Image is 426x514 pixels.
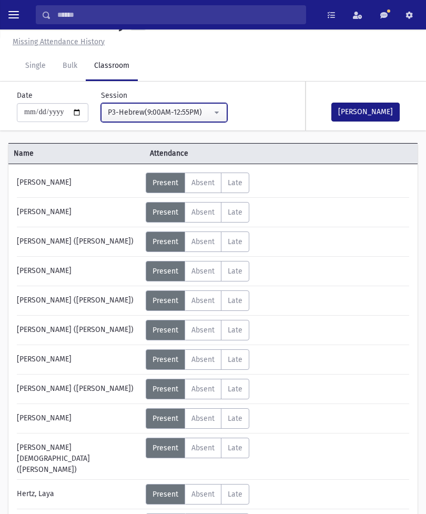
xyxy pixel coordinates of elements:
span: Name [8,148,145,159]
span: Attendance [145,148,383,159]
span: Late [228,267,242,276]
span: Late [228,296,242,305]
span: Present [153,385,178,394]
div: AttTypes [146,261,249,281]
span: Present [153,208,178,217]
span: Late [228,178,242,187]
div: [PERSON_NAME] [12,173,146,193]
span: Present [153,267,178,276]
a: Single [17,52,54,81]
div: AttTypes [146,202,249,223]
span: Present [153,326,178,335]
span: Absent [191,178,215,187]
button: P3-Hebrew(9:00AM-12:55PM) [101,103,227,122]
span: Absent [191,296,215,305]
span: Late [228,414,242,423]
span: Present [153,296,178,305]
div: AttTypes [146,290,249,311]
a: Classroom [86,52,138,81]
span: Absent [191,414,215,423]
span: Present [153,355,178,364]
a: Bulk [54,52,86,81]
div: [PERSON_NAME] ([PERSON_NAME]) [12,231,146,252]
div: [PERSON_NAME] ([PERSON_NAME]) [12,290,146,311]
span: Late [228,444,242,452]
label: Date [17,90,33,101]
span: Late [228,237,242,246]
span: Absent [191,267,215,276]
div: [PERSON_NAME] ([PERSON_NAME]) [12,320,146,340]
div: [PERSON_NAME] ([PERSON_NAME]) [12,379,146,399]
div: [PERSON_NAME] [12,202,146,223]
span: Late [228,326,242,335]
span: Absent [191,444,215,452]
button: toggle menu [4,5,23,24]
div: AttTypes [146,379,249,399]
span: Late [228,355,242,364]
span: Present [153,237,178,246]
div: P3-Hebrew(9:00AM-12:55PM) [108,107,212,118]
div: [PERSON_NAME] [12,408,146,429]
div: AttTypes [146,438,249,458]
div: AttTypes [146,349,249,370]
div: AttTypes [146,231,249,252]
span: Absent [191,237,215,246]
span: Present [153,414,178,423]
div: [PERSON_NAME] [12,261,146,281]
div: AttTypes [146,320,249,340]
span: Absent [191,326,215,335]
span: Present [153,444,178,452]
span: Absent [191,385,215,394]
input: Search [51,5,306,24]
u: Missing Attendance History [13,37,105,46]
div: AttTypes [146,173,249,193]
div: [PERSON_NAME][DEMOGRAPHIC_DATA] ([PERSON_NAME]) [12,438,146,475]
span: Late [228,385,242,394]
button: [PERSON_NAME] [331,103,400,122]
div: AttTypes [146,408,249,429]
span: Absent [191,355,215,364]
span: Present [153,178,178,187]
a: Missing Attendance History [8,37,105,46]
div: [PERSON_NAME] [12,349,146,370]
span: Late [228,208,242,217]
span: Absent [191,208,215,217]
label: Session [101,90,127,101]
div: Hertz, Laya [12,484,146,505]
